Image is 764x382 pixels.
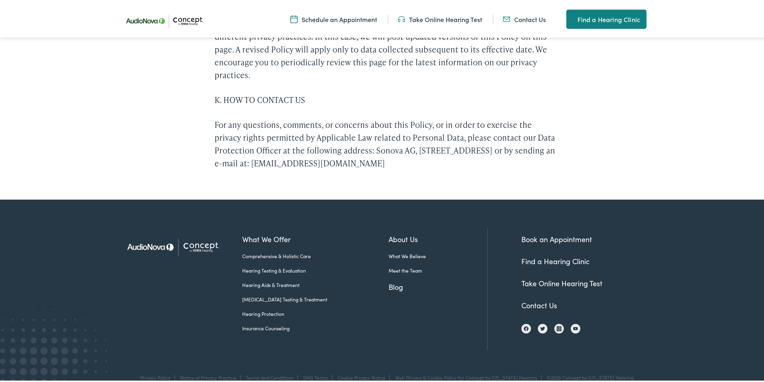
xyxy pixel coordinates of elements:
a: Cookie Privacy Notice [338,372,385,379]
img: utility icon [503,13,510,22]
a: SMS Terms [303,372,328,379]
a: Insurance Counseling [242,323,389,330]
img: Facebook icon, indicating the presence of the site or brand on the social media platform. [524,325,529,329]
a: Hearing Aids & Treatment [242,280,389,287]
img: Twitter [540,325,545,329]
img: Instagram [557,324,561,330]
a: Comprehensive & Holistic Care [242,251,389,258]
a: Contact Us [521,299,557,309]
a: Schedule an Appointment [290,13,377,22]
img: utility icon [398,13,405,22]
a: Notice of Privacy Practice [180,372,236,379]
a: Hearing Protection [242,309,389,316]
img: utility icon [566,13,574,22]
img: Concept by Iowa Hearing [120,226,231,265]
a: Terms and Conditions [246,372,294,379]
a: Take Online Hearing Test [398,13,482,22]
a: Hearing Testing & Evaluation [242,265,389,273]
a: Privacy Policy [140,372,170,379]
a: Take Online Hearing Test [521,277,602,287]
a: What We Believe [389,251,487,258]
a: Find a Hearing Clinic [566,8,646,27]
img: A calendar icon to schedule an appointment at Concept by Iowa Hearing. [290,13,298,22]
img: YouTube [573,325,578,329]
a: [MEDICAL_DATA] Testing & Treatment [242,294,389,301]
a: Contact Us [503,13,546,22]
a: About Us [389,232,487,243]
a: What We Offer [242,232,389,243]
p: K. HOW TO CONTACT US [215,92,555,105]
a: Web Privacy & Cookie Policy for Concept by [US_STATE] Hearing [395,372,537,379]
p: For any questions, comments, or concerns about this Policy, or in order to exercise the privacy r... [215,117,555,168]
a: Blog [389,280,487,291]
a: Book an Appointment [521,232,592,243]
p: If necessary, we may from time to time need to update this Policy in order to reflect new or diff... [215,16,555,80]
div: ©2025 Concept by [US_STATE] Hearing [543,373,634,379]
a: Meet the Team [389,265,487,273]
a: Find a Hearing Clinic [521,255,590,265]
